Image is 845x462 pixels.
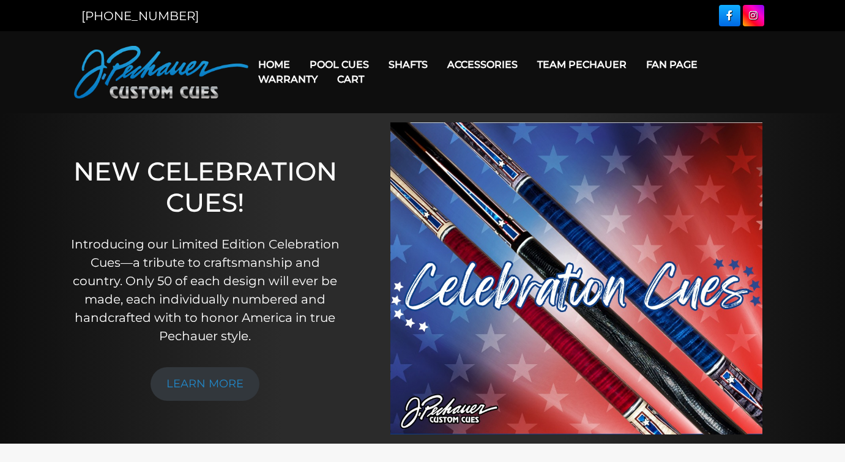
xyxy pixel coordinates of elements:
img: Pechauer Custom Cues [74,46,248,99]
a: Shafts [379,49,437,80]
h1: NEW CELEBRATION CUES! [70,156,341,218]
a: Fan Page [636,49,707,80]
a: Pool Cues [300,49,379,80]
p: Introducing our Limited Edition Celebration Cues—a tribute to craftsmanship and country. Only 50 ... [70,235,341,345]
a: Team Pechauer [527,49,636,80]
a: LEARN MORE [151,367,259,401]
a: Accessories [437,49,527,80]
a: Warranty [248,64,327,95]
a: [PHONE_NUMBER] [81,9,199,23]
a: Cart [327,64,374,95]
a: Home [248,49,300,80]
